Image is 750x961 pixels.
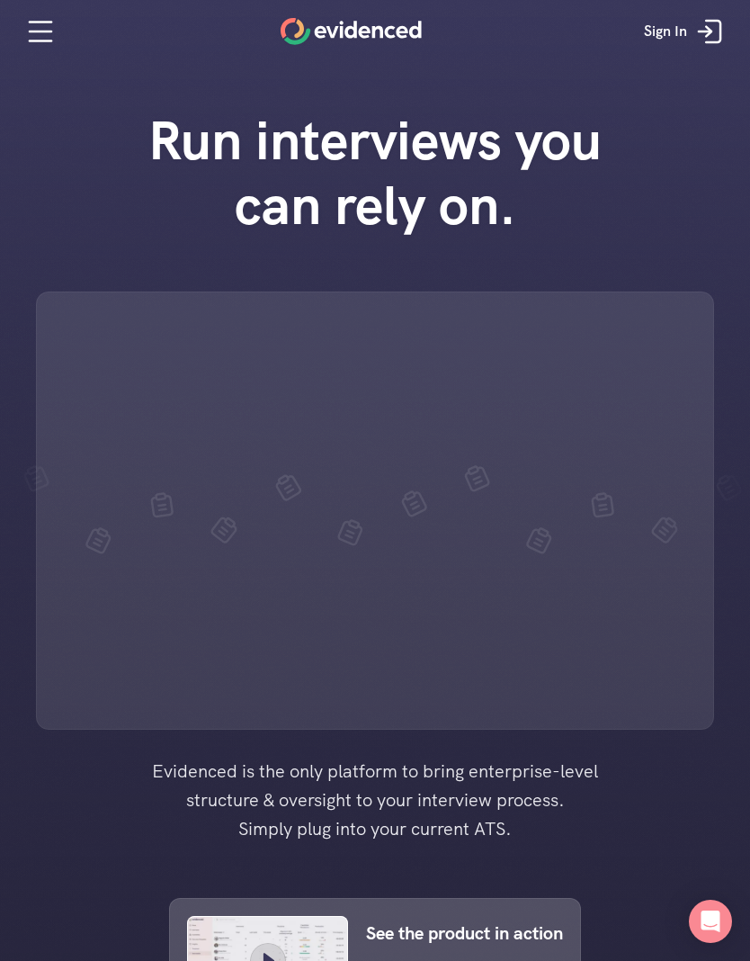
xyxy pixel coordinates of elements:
[644,20,687,43] p: Sign In
[366,919,563,948] p: See the product in action
[630,4,741,58] a: Sign In
[123,757,627,843] h4: Evidenced is the only platform to bring enterprise-level structure & oversight to your interview ...
[689,900,732,943] div: Open Intercom Messenger
[281,18,422,45] a: Home
[119,108,631,238] h1: Run interviews you can rely on.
